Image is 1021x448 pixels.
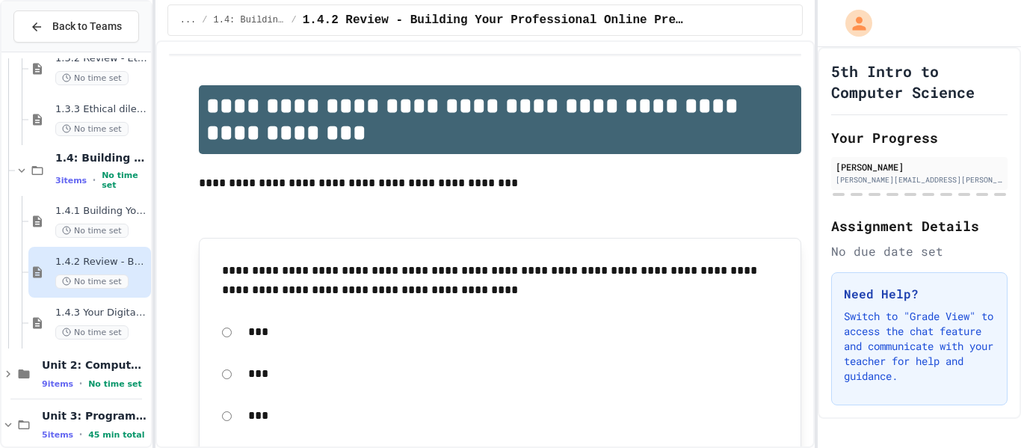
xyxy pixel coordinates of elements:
button: Back to Teams [13,10,139,43]
p: Switch to "Grade View" to access the chat feature and communicate with your teacher for help and ... [844,309,995,384]
span: 1.4.1 Building Your Professional Online Presence [55,205,148,218]
span: / [202,14,207,26]
h1: 5th Intro to Computer Science [831,61,1008,102]
span: No time set [55,325,129,340]
h3: Need Help? [844,285,995,303]
span: Unit 3: Programming Fundamentals [42,409,148,423]
span: No time set [55,122,129,136]
span: No time set [55,71,129,85]
span: • [79,378,82,390]
span: 1.4: Building an Online Presence [214,14,286,26]
span: • [79,429,82,441]
span: 1.3.3 Ethical dilemma reflections [55,103,148,116]
span: 1.3.2 Review - Ethics in Computer Science [55,52,148,65]
span: Back to Teams [52,19,122,34]
span: • [93,174,96,186]
span: 9 items [42,379,73,389]
span: 1.4: Building an Online Presence [55,151,148,165]
span: 3 items [55,176,87,185]
div: No due date set [831,242,1008,260]
span: 45 min total [88,430,144,440]
span: ... [180,14,197,26]
span: Unit 2: Computational Thinking & Problem-Solving [42,358,148,372]
span: No time set [102,171,148,190]
span: No time set [55,274,129,289]
span: 1.4.2 Review - Building Your Professional Online Presence [55,256,148,269]
span: No time set [88,379,142,389]
h2: Your Progress [831,127,1008,148]
span: 5 items [42,430,73,440]
span: 1.4.2 Review - Building Your Professional Online Presence [303,11,685,29]
span: / [292,14,297,26]
div: My Account [830,6,876,40]
div: [PERSON_NAME][EMAIL_ADDRESS][PERSON_NAME][DOMAIN_NAME] [836,174,1003,185]
h2: Assignment Details [831,215,1008,236]
span: 1.4.3 Your Digital Portfolio Challenge [55,307,148,319]
div: [PERSON_NAME] [836,160,1003,174]
span: No time set [55,224,129,238]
